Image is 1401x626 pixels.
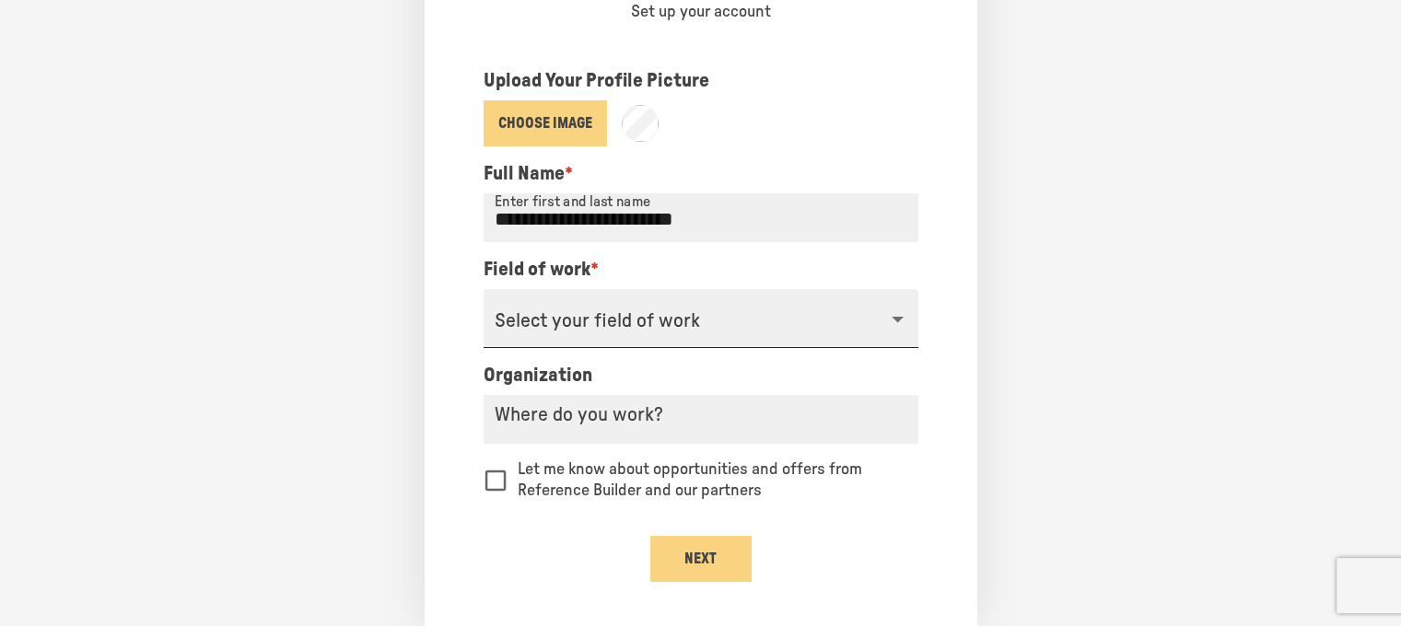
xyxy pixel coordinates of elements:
div: ​ [484,289,918,348]
label: Choose Image [484,100,607,146]
p: Organization [484,363,592,388]
p: Upload Your Profile Picture [484,68,709,93]
p: Let me know about opportunities and offers from Reference Builder and our partners [518,459,903,503]
p: Full Name [484,161,573,186]
p: Set up your account [631,2,771,23]
label: Enter first and last name [495,191,651,213]
p: Field of work [484,257,599,282]
button: Next [650,536,752,582]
